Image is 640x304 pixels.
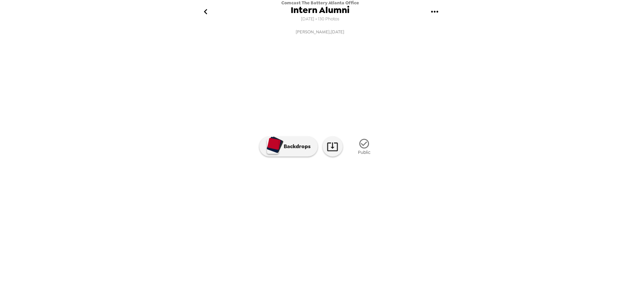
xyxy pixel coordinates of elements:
span: [PERSON_NAME] , [DATE] [296,28,344,36]
img: gallery [349,181,399,216]
button: Public [348,134,381,159]
button: Backdrops [259,136,318,157]
button: [PERSON_NAME],[DATE] [187,26,453,38]
span: [DATE] • 130 Photos [301,15,339,24]
span: Public [358,149,370,155]
img: gallery [295,181,345,216]
button: gallery menu [424,1,445,23]
button: go back [195,1,216,23]
span: Intern Alumni [291,6,350,15]
p: Backdrops [280,142,311,150]
img: gallery [403,181,453,216]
